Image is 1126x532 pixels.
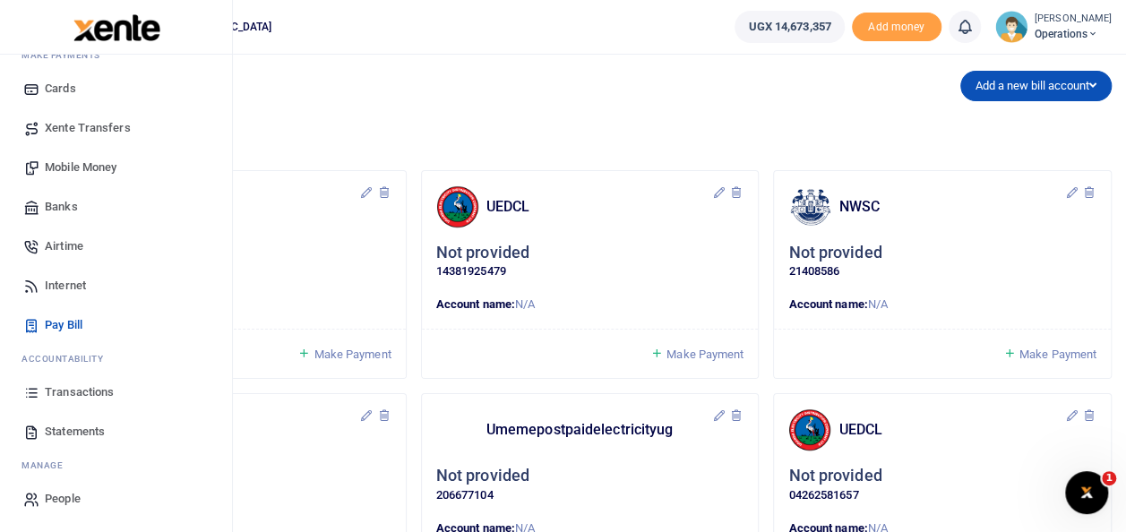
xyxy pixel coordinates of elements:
div: Click to update [83,243,391,281]
h5: Not provided [436,243,529,263]
span: Xente Transfers [45,119,131,137]
a: Add money [852,19,941,32]
span: Banks [45,198,78,216]
h4: UEDCL [133,197,359,217]
h5: Not provided [788,243,881,263]
div: Click to update [436,243,744,281]
a: Banks [14,187,218,227]
a: Statements [14,412,218,451]
div: Click to update [788,243,1096,281]
a: Internet [14,266,218,305]
span: Transactions [45,383,114,401]
p: 04262581657 [788,486,1096,505]
h5: Bill, Taxes & Providers [68,106,583,124]
iframe: Intercom live chat [1065,471,1108,514]
div: Click to update [83,466,391,504]
h5: Not provided [788,466,881,486]
span: Statements [45,423,105,441]
span: Add money [852,13,941,42]
h4: NWSC [133,420,359,440]
div: Click to update [788,466,1096,504]
a: Mobile Money [14,148,218,187]
button: Add a new bill account [960,71,1112,101]
h4: UEDCL [486,197,712,217]
a: Make Payment [1003,344,1096,365]
span: People [45,490,81,508]
small: [PERSON_NAME] [1035,12,1112,27]
li: Toup your wallet [852,13,941,42]
li: M [14,451,218,479]
a: UGX 14,673,357 [735,11,844,43]
h4: Bills Payment [68,77,583,97]
span: Make Payment [666,348,744,361]
h5: Not provided [436,466,529,486]
h4: NWSC [838,197,1064,217]
h4: UEDCL [838,420,1064,440]
a: profile-user [PERSON_NAME] Operations [995,11,1112,43]
p: 14381925479 [436,262,744,281]
span: Make Payment [314,348,391,361]
a: Pay Bill [14,305,218,345]
li: Ac [14,345,218,373]
li: M [14,41,218,69]
p: 2179243 [83,486,391,505]
div: Click to update [436,466,744,504]
h4: Umemepostpaidelectricityug [486,420,712,440]
span: Cards [45,80,76,98]
img: profile-user [995,11,1027,43]
a: logo-small logo-large logo-large [72,20,160,33]
li: Wallet ballance [727,11,851,43]
span: UGX 14,673,357 [748,18,830,36]
p: 206677104 [436,486,744,505]
span: N/A [515,297,535,311]
span: anage [30,459,64,472]
span: Make Payment [1019,348,1096,361]
span: ake Payments [30,48,100,62]
strong: Account name: [436,297,515,311]
p: 37227573690 [83,262,391,281]
a: Make Payment [650,344,744,365]
p: 21408586 [788,262,1096,281]
span: countability [35,352,103,365]
span: N/A [868,297,888,311]
a: Make Payment [297,344,391,365]
img: logo-large [73,14,160,41]
span: 1 [1102,471,1116,485]
span: Mobile Money [45,159,116,176]
a: Transactions [14,373,218,412]
span: Pay Bill [45,316,82,334]
span: Operations [1035,26,1112,42]
strong: Account name: [788,297,867,311]
a: Cards [14,69,218,108]
a: Airtime [14,227,218,266]
span: Airtime [45,237,83,255]
a: People [14,479,218,519]
span: Internet [45,277,86,295]
a: Xente Transfers [14,108,218,148]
